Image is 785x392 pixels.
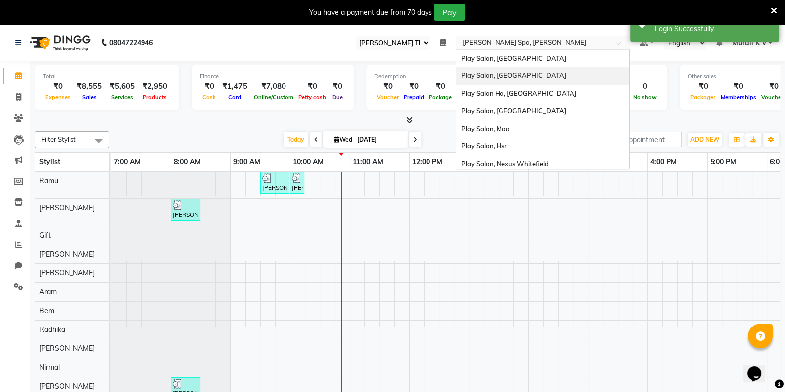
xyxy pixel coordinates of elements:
div: 0 [631,81,659,92]
a: 9:00 AM [231,155,263,169]
input: 2025-09-03 [355,132,404,147]
div: ₹0 [43,81,73,92]
span: Gift Cards [454,94,486,101]
span: Ramu [39,176,58,185]
a: 8:00 AM [171,155,203,169]
div: ₹0 [718,81,759,92]
span: Filter Stylist [41,135,76,143]
span: Voucher [374,94,401,101]
span: [PERSON_NAME] [39,250,95,259]
span: Aram [39,287,57,296]
div: Total [43,72,171,81]
ng-dropdown-panel: Options list [456,49,630,169]
div: ₹5,605 [106,81,139,92]
div: ₹2,950 [139,81,171,92]
div: You have a payment due from 70 days [309,7,432,18]
span: ADD NEW [690,136,719,143]
span: Play Salon, Moa [461,125,510,132]
a: 5:00 PM [708,155,739,169]
span: Play Salon, Nexus Whitefield [461,160,549,168]
span: Prepaid [401,94,427,101]
button: ADD NEW [688,133,722,147]
span: Stylist [39,157,60,166]
div: [PERSON_NAME], TK02, 10:00 AM-10:15 AM, [PERSON_NAME] Trim [291,173,303,192]
iframe: chat widget [743,352,775,382]
div: ₹7,080 [251,81,296,92]
a: 11:00 AM [350,155,386,169]
span: Due [330,94,345,101]
button: Pay [434,4,465,21]
span: Play Salon, [GEOGRAPHIC_DATA] [461,54,566,62]
span: Products [141,94,169,101]
div: ₹0 [200,81,218,92]
div: Finance [200,72,346,81]
span: [PERSON_NAME] [39,203,95,212]
div: ₹0 [374,81,401,92]
span: Expenses [43,94,73,101]
span: [PERSON_NAME] [39,382,95,391]
span: Wed [331,136,355,143]
div: Login Successfully. [655,24,772,34]
span: [PERSON_NAME] [39,268,95,277]
input: Search Appointment [595,132,682,147]
div: ₹1,475 [218,81,251,92]
div: ₹0 [401,81,427,92]
span: Packages [688,94,718,101]
span: Sales [80,94,99,101]
span: Radhika [39,325,65,334]
span: Play Salon, [GEOGRAPHIC_DATA] [461,71,566,79]
span: Gift [39,231,51,240]
div: ₹0 [329,81,346,92]
span: Services [109,94,136,101]
div: ₹0 [454,81,486,92]
span: Cash [200,94,218,101]
a: 12:00 PM [410,155,445,169]
span: Play Salon Ho, [GEOGRAPHIC_DATA] [461,89,576,97]
span: No show [631,94,659,101]
span: Today [284,132,308,147]
span: Package [427,94,454,101]
div: ₹8,555 [73,81,106,92]
div: ₹0 [296,81,329,92]
div: Redemption [374,72,508,81]
span: Murali K V [732,38,766,48]
a: 7:00 AM [111,155,143,169]
span: Petty cash [296,94,329,101]
img: logo [25,29,93,57]
span: Play Salon, Hsr [461,142,507,150]
div: [PERSON_NAME], TK02, 09:30 AM-10:00 AM, Hair Cut Men (Stylist) [261,173,288,192]
div: [PERSON_NAME][GEOGRAPHIC_DATA], 08:00 AM-08:30 AM, Short treatment - Foot Reflexology 30 min [172,200,199,219]
span: Online/Custom [251,94,296,101]
span: Nirmal [39,363,60,372]
a: 10:00 AM [290,155,326,169]
span: Card [226,94,244,101]
a: 4:00 PM [648,155,679,169]
span: Play Salon, [GEOGRAPHIC_DATA] [461,107,566,115]
span: [PERSON_NAME] [39,344,95,353]
div: ₹0 [427,81,454,92]
b: 08047224946 [109,29,153,57]
div: ₹0 [688,81,718,92]
span: Bem [39,306,54,315]
span: Memberships [718,94,759,101]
